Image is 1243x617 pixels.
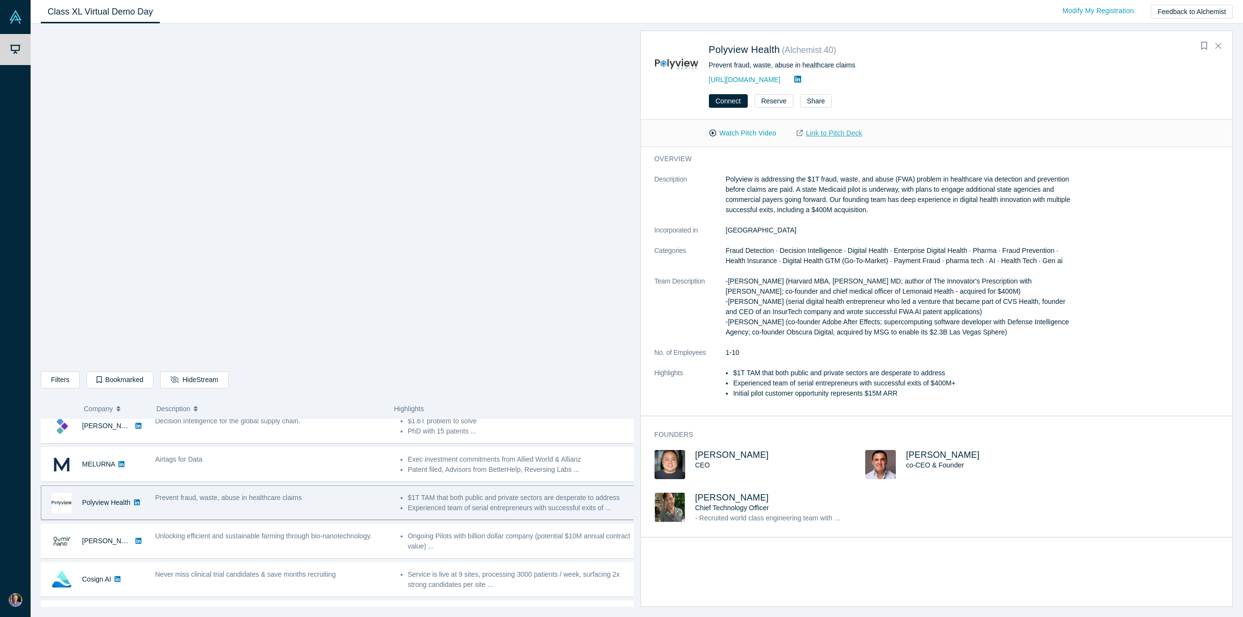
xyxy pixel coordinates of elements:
[408,465,635,475] li: Patent filed, Advisors from BetterHelp, Reversing Labs ...
[733,388,1076,399] li: Initial pilot customer opportunity represents $15M ARR
[865,450,896,479] img: Dimitri Arges's Profile Image
[906,461,964,469] span: co-CEO & Founder
[9,10,22,24] img: Alchemist Vault Logo
[51,531,72,551] img: Qumir Nano's Logo
[408,503,635,513] li: Experienced team of serial entrepreneurs with successful exits of ...
[655,450,685,479] img: Jason Hwang's Profile Image
[51,454,72,475] img: MELURNA's Logo
[41,32,633,364] iframe: Alchemist Class XL Demo Day: Vault
[755,94,793,108] button: Reserve
[699,125,787,142] button: Watch Pitch Video
[709,60,1033,70] div: Prevent fraud, waste, abuse in healthcare claims
[82,499,131,506] a: Polyview Health
[695,504,769,512] span: Chief Technology Officer
[655,368,726,409] dt: Highlights
[408,493,635,503] li: $1T TAM that both public and private sectors are desperate to address
[733,378,1076,388] li: Experienced team of serial entrepreneurs with successful exits of $400M+
[86,371,153,388] button: Bookmarked
[41,0,160,23] a: Class XL Virtual Demo Day
[155,417,301,425] span: Decision Intelligence for the global supply chain.
[655,225,726,246] dt: Incorporated in
[155,455,202,463] span: Airtags for Data
[709,94,748,108] button: Connect
[726,174,1076,215] p: Polyview is addressing the $1T fraud, waste, and abuse (FWA) problem in healthcare via detection ...
[726,276,1076,337] p: -[PERSON_NAME] (Harvard MBA, [PERSON_NAME] MD; author of The Innovator's Prescription with [PERSO...
[51,416,72,436] img: Kimaru AI's Logo
[156,399,384,419] button: Description
[84,399,147,419] button: Company
[655,430,1063,440] h3: Founders
[709,44,780,55] a: Polyview Health
[9,593,22,607] img: Josh Ewing's Account
[51,493,72,513] img: Polyview Health's Logo
[906,450,980,460] a: [PERSON_NAME]
[655,493,685,522] img: Greg Deocampo's Profile Image
[84,399,113,419] span: Company
[695,493,769,502] a: [PERSON_NAME]
[82,460,115,468] a: MELURNA
[726,348,1076,358] dd: 1-10
[726,247,1063,265] span: Fraud Detection · Decision Intelligence · Digital Health · Enterprise Digital Health · Pharma · F...
[709,76,781,83] a: [URL][DOMAIN_NAME]
[655,42,699,86] img: Polyview Health's Logo
[733,368,1076,378] li: $1T TAM that both public and private sectors are desperate to address
[1197,39,1211,53] button: Bookmark
[695,461,710,469] span: CEO
[726,225,1076,235] dd: [GEOGRAPHIC_DATA]
[82,422,138,430] a: [PERSON_NAME]
[156,399,190,419] span: Description
[408,426,635,436] li: PhD with 15 patents ...
[408,531,635,551] li: Ongoing Pilots with billion dollar company (potential $10M annual contract value) ...
[1052,2,1144,19] a: Modify My Registration
[655,246,726,276] dt: Categories
[655,154,1063,164] h3: overview
[787,125,873,142] a: Link to Pitch Deck
[800,94,832,108] button: Share
[782,45,836,55] small: ( Alchemist 40 )
[51,569,72,590] img: Cosign AI's Logo
[408,569,635,590] li: Service is live at 9 sites, processing 3000 patients / week, surfacing 2x strong candidates per s...
[408,416,635,426] li: $1.6T problem to solve
[1151,5,1233,18] button: Feedback to Alchemist
[1211,38,1226,54] button: Close
[408,454,635,465] li: Exec investment commitments from Allied World & Allianz
[394,405,424,413] span: Highlights
[155,532,372,540] span: Unlocking efficient and sustainable farming through bio-nanotechnology.
[655,276,726,348] dt: Team Description
[82,537,138,545] a: [PERSON_NAME]
[695,450,769,460] a: [PERSON_NAME]
[82,575,111,583] a: Cosign AI
[155,570,336,578] span: Never miss clinical trial candidates & save months recruiting
[160,371,228,388] button: HideStream
[155,494,302,501] span: Prevent fraud, waste, abuse in healthcare claims
[41,371,80,388] button: Filters
[655,348,726,368] dt: No. of Employees
[655,174,726,225] dt: Description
